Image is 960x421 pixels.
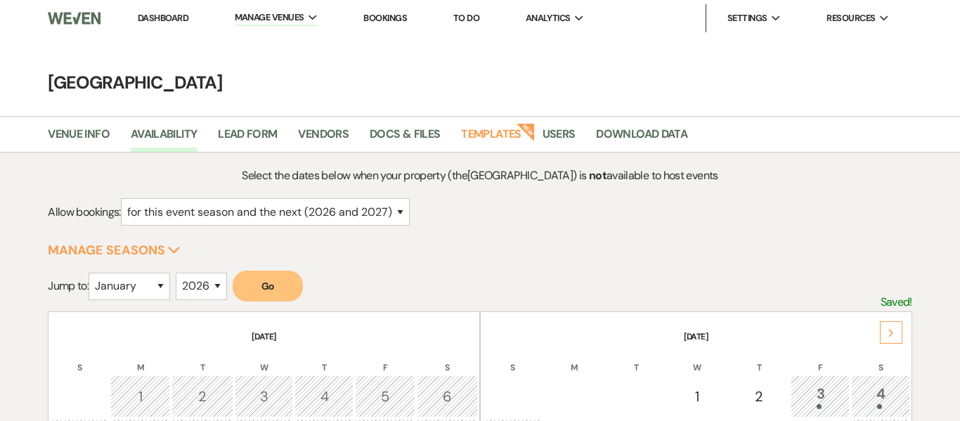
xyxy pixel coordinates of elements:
[417,344,478,374] th: S
[526,11,571,25] span: Analytics
[110,344,171,374] th: M
[727,11,767,25] span: Settings
[294,344,353,374] th: T
[728,344,789,374] th: T
[179,386,225,407] div: 2
[596,125,687,152] a: Download Data
[50,344,109,374] th: S
[544,344,605,374] th: M
[218,125,277,152] a: Lead Form
[675,386,720,407] div: 1
[302,386,346,407] div: 4
[48,205,120,219] span: Allow bookings:
[736,386,781,407] div: 2
[453,12,479,24] a: To Do
[48,278,89,293] span: Jump to:
[370,125,440,152] a: Docs & Files
[516,122,536,141] strong: New
[482,344,543,374] th: S
[233,271,303,302] button: Go
[667,344,727,374] th: W
[118,386,163,407] div: 1
[363,12,407,24] a: Bookings
[131,125,197,152] a: Availability
[607,344,666,374] th: T
[461,125,521,152] a: Templates
[242,386,286,407] div: 3
[881,293,912,311] p: Saved!
[791,344,850,374] th: F
[235,11,304,25] span: Manage Venues
[859,383,902,409] div: 4
[798,383,842,409] div: 3
[171,344,233,374] th: T
[826,11,875,25] span: Resources
[355,344,415,374] th: F
[298,125,349,152] a: Vendors
[543,125,576,152] a: Users
[851,344,910,374] th: S
[363,386,408,407] div: 5
[156,167,804,185] p: Select the dates below when your property (the [GEOGRAPHIC_DATA] ) is available to host events
[138,12,188,24] a: Dashboard
[48,244,181,257] button: Manage Seasons
[589,168,607,183] strong: not
[48,4,100,33] img: Weven Logo
[48,125,110,152] a: Venue Info
[482,313,910,343] th: [DATE]
[50,313,478,343] th: [DATE]
[235,344,294,374] th: W
[424,386,470,407] div: 6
